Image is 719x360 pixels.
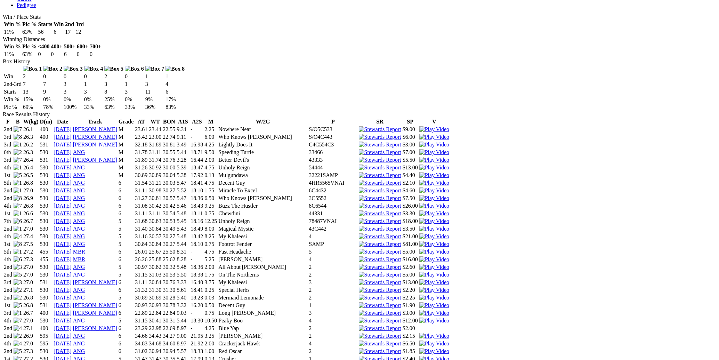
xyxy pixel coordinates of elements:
img: Play Video [419,126,449,133]
th: 700+ [89,43,102,50]
th: 500+ [64,43,76,50]
td: 63% [22,29,37,35]
img: 8 [14,134,22,140]
img: Stewards Report [359,203,401,209]
img: Play Video [419,348,449,354]
td: 12 [75,29,84,35]
img: Box 6 [125,66,144,72]
img: 2 [14,333,22,339]
td: 25% [104,96,124,103]
td: 3 [145,81,165,88]
td: 78% [43,104,63,111]
td: 56 [38,29,52,35]
td: 33% [124,104,144,111]
img: 2 [14,295,22,301]
td: 0% [63,96,83,103]
img: Box 2 [43,66,62,72]
a: View replay [419,210,449,216]
img: Play Video [419,256,449,263]
img: 1 [14,210,22,217]
th: D(m) [40,118,53,125]
td: 15% [23,96,42,103]
td: 6 [64,51,76,58]
th: 600+ [76,43,89,50]
a: View replay [419,126,449,132]
td: Plc % [3,104,22,111]
a: [DATE] [54,172,72,178]
a: View replay [419,279,449,285]
img: Stewards Report [359,195,401,201]
img: Stewards Report [359,157,401,163]
a: View replay [419,348,449,354]
a: View replay [419,157,449,163]
img: Play Video [419,195,449,201]
img: Stewards Report [359,134,401,140]
a: [DATE] [54,233,72,239]
th: Plc % [22,43,37,50]
img: Play Video [419,165,449,171]
td: 13 [23,88,42,95]
img: Play Video [419,149,449,155]
td: 0% [84,96,104,103]
td: 23.61 [135,126,148,133]
img: 1 [14,165,22,171]
a: ANG [73,149,85,155]
img: Stewards Report [359,333,401,339]
td: 3rd [3,134,13,141]
a: ANG [73,348,85,354]
th: SP [402,118,418,125]
td: 3 [63,88,83,95]
th: WT [148,118,162,125]
a: [DATE] [54,264,72,270]
img: Box 1 [23,66,42,72]
td: 7 [23,81,42,88]
a: ANG [73,226,85,232]
a: ANG [73,195,85,201]
th: Date [53,118,72,125]
a: View replay [419,287,449,293]
img: 7 [14,126,22,133]
a: View replay [419,226,449,232]
th: M [204,118,217,125]
td: 6 [165,88,185,95]
div: Winning Distances [3,36,716,42]
img: Box 4 [84,66,103,72]
img: Stewards Report [359,187,401,194]
td: 2 [104,73,124,80]
img: 7 [14,318,22,324]
img: Stewards Report [359,210,401,217]
th: SR [358,118,402,125]
a: ANG [73,172,85,178]
img: Stewards Report [359,233,401,240]
a: View replay [419,249,449,255]
img: 6 [14,218,22,224]
a: View replay [419,233,449,239]
td: 3 [124,88,144,95]
a: [PERSON_NAME] [73,279,117,285]
td: 0 [38,51,50,58]
td: 26.1 [23,126,39,133]
a: [DATE] [54,142,72,147]
td: 63% [104,104,124,111]
td: 100% [63,104,83,111]
td: 9% [145,96,165,103]
td: 11% [3,29,21,35]
a: ANG [73,203,85,209]
td: 0 [63,73,83,80]
a: [DATE] [54,126,72,132]
img: Play Video [419,287,449,293]
th: 3rd [75,21,84,28]
a: [DATE] [54,241,72,247]
img: 2 [14,149,22,155]
img: Stewards Report [359,165,401,171]
td: M [118,126,134,133]
div: Race Results History [3,111,716,118]
a: ANG [73,264,85,270]
td: 7 [43,81,63,88]
img: Play Video [419,279,449,286]
img: Stewards Report [359,241,401,247]
img: Stewards Report [359,325,401,331]
a: [DATE] [54,187,72,193]
td: 9 [43,88,63,95]
a: [DATE] [54,134,72,140]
